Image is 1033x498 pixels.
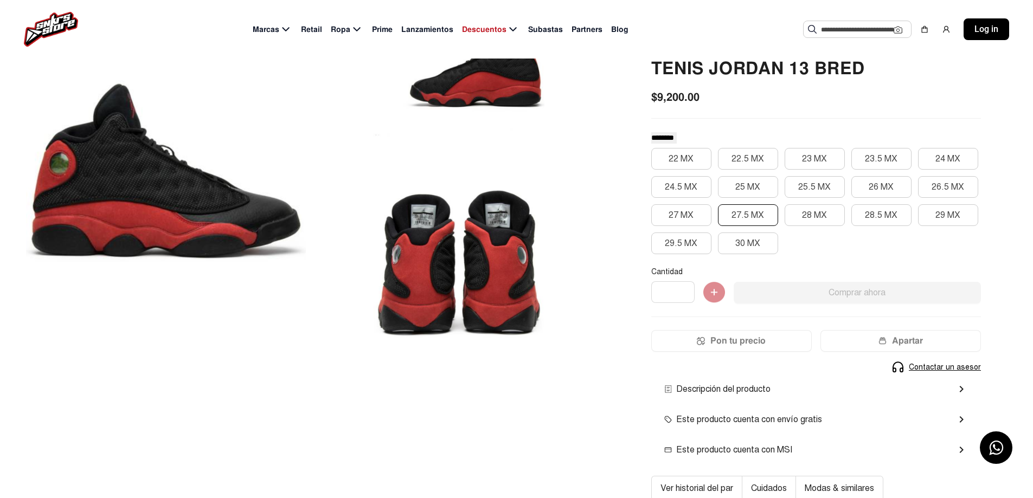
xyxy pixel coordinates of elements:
[851,176,912,198] button: 26 MX
[651,204,711,226] button: 27 MX
[401,24,453,35] span: Lanzamientos
[718,204,778,226] button: 27.5 MX
[894,25,902,34] img: Cámara
[664,385,672,393] img: envio
[372,24,393,35] span: Prime
[651,267,981,277] p: Cantidad
[909,361,981,373] span: Contactar un asesor
[664,416,672,423] img: envio
[974,23,998,36] span: Log in
[918,148,978,170] button: 24 MX
[651,148,711,170] button: 22 MX
[253,24,279,35] span: Marcas
[918,176,978,198] button: 26.5 MX
[651,176,711,198] button: 24.5 MX
[697,337,705,345] img: Icon.png
[955,413,968,426] mat-icon: chevron_right
[851,204,912,226] button: 28.5 MX
[785,204,845,226] button: 28 MX
[528,24,563,35] span: Subastas
[462,24,506,35] span: Descuentos
[734,282,981,303] button: Comprar ahora
[572,24,602,35] span: Partners
[703,282,725,303] img: Agregar al carrito
[301,24,322,35] span: Retail
[920,25,929,34] img: shopping
[878,337,887,345] img: wallet-05.png
[785,148,845,170] button: 23 MX
[718,232,778,254] button: 30 MX
[942,25,951,34] img: user
[785,176,845,198] button: 25.5 MX
[651,232,711,254] button: 29.5 MX
[24,12,78,47] img: logo
[651,330,812,352] button: Pon tu precio
[955,383,968,396] mat-icon: chevron_right
[718,148,778,170] button: 22.5 MX
[851,148,912,170] button: 23.5 MX
[664,413,822,426] span: Este producto cuenta con envío gratis
[918,204,978,226] button: 29 MX
[718,176,778,198] button: 25 MX
[955,443,968,456] mat-icon: chevron_right
[611,24,628,35] span: Blog
[331,24,350,35] span: Ropa
[651,57,981,81] h2: Tenis Jordan 13 Bred
[664,383,771,396] span: Descripción del producto
[651,89,700,105] span: $9,200.00
[664,443,792,456] span: Este producto cuenta con MSI
[808,25,817,34] img: Buscar
[664,446,672,454] img: msi
[820,330,981,352] button: Apartar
